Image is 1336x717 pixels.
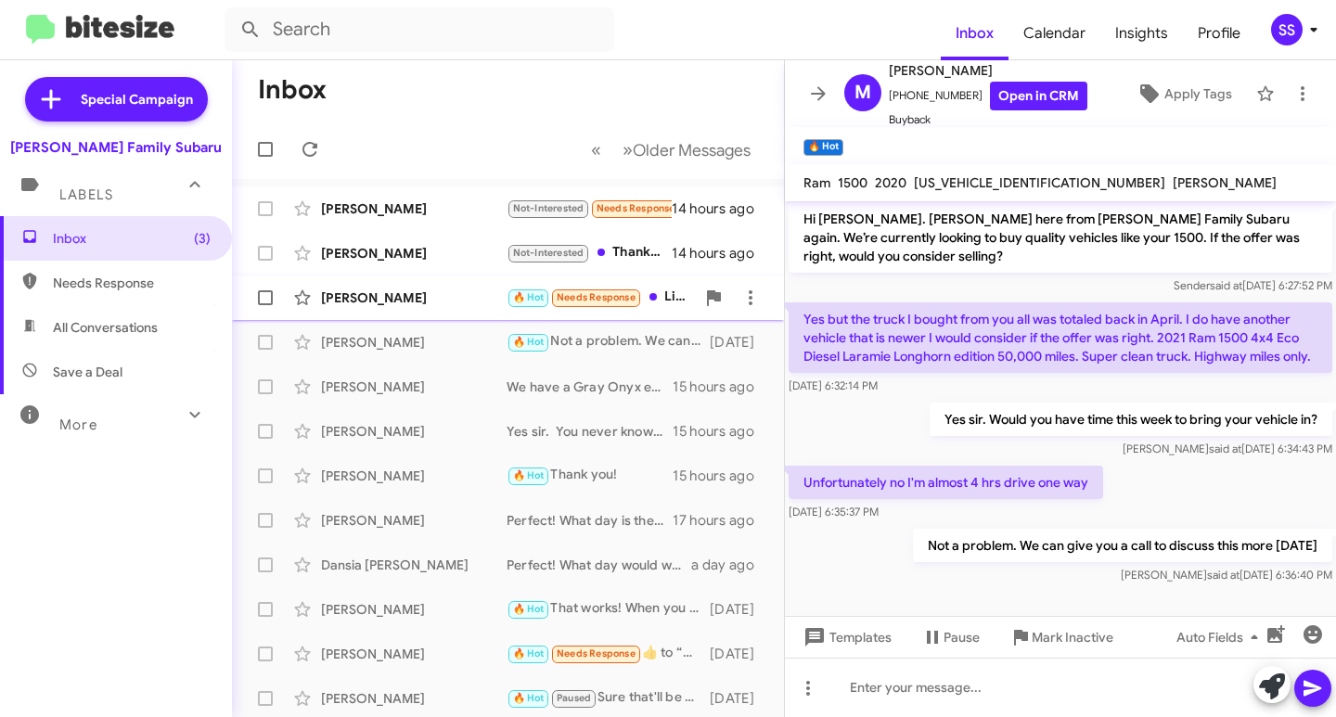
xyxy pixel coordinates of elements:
span: All Conversations [53,318,158,337]
div: SS [1271,14,1303,45]
div: [DATE] [710,333,769,352]
span: Pause [944,621,980,654]
span: 🔥 Hot [513,692,545,704]
p: Unfortunately no I'm almost 4 hrs drive one way [789,466,1103,499]
span: said at [1207,568,1240,582]
span: 2020 [875,174,906,191]
span: Needs Response [557,291,636,303]
span: Calendar [1008,6,1100,60]
span: M [854,78,871,108]
div: Dansia [PERSON_NAME] [321,556,507,574]
span: [PERSON_NAME] [889,59,1087,82]
div: [PERSON_NAME] [321,600,507,619]
a: Special Campaign [25,77,208,122]
button: Auto Fields [1162,621,1280,654]
span: Older Messages [633,140,751,160]
button: Mark Inactive [995,621,1128,654]
div: Thank you [507,242,672,263]
button: Previous [580,131,612,169]
span: « [591,138,601,161]
h1: Inbox [258,75,327,105]
span: 🔥 Hot [513,469,545,481]
div: [DATE] [710,600,769,619]
span: [DATE] 6:32:14 PM [789,378,878,392]
p: Not a problem. We can give you a call to discuss this more [DATE] [913,529,1332,562]
div: ​👍​ to “ Gotcha. We can always appraise it over the phone ” [507,643,710,664]
div: 15 hours ago [673,467,769,485]
div: [PERSON_NAME] [321,333,507,352]
span: Inbox [53,229,211,248]
div: 15 hours ago [673,378,769,396]
p: Hi [PERSON_NAME]. [PERSON_NAME] here from [PERSON_NAME] Family Subaru again. We’re currently look... [789,202,1332,273]
button: SS [1255,14,1316,45]
span: Special Campaign [81,90,193,109]
span: Buyback [889,110,1087,129]
span: Mark Inactive [1032,621,1113,654]
div: Thank you! [507,465,673,486]
span: 🔥 Hot [513,603,545,615]
span: Apply Tags [1164,77,1232,110]
span: Save a Deal [53,363,122,381]
div: I am not confident of your trade in value. [507,198,672,219]
span: said at [1209,442,1241,455]
div: [PERSON_NAME] [321,645,507,663]
div: a day ago [691,556,769,574]
div: [PERSON_NAME] [321,244,507,262]
span: Ram [803,174,830,191]
span: 🔥 Hot [513,647,545,659]
span: Not-Interested [513,247,584,259]
a: Profile [1183,6,1255,60]
button: Pause [906,621,995,654]
span: (3) [194,229,211,248]
span: 🔥 Hot [513,336,545,348]
div: [PERSON_NAME] Family Subaru [10,138,222,157]
button: Next [611,131,762,169]
p: Yes sir. Would you have time this week to bring your vehicle in? [930,403,1332,436]
a: Insights [1100,6,1183,60]
span: Needs Response [53,274,211,292]
nav: Page navigation example [581,131,762,169]
a: Open in CRM [990,82,1087,110]
span: [PERSON_NAME] [DATE] 6:36:40 PM [1121,568,1332,582]
div: 14 hours ago [672,199,769,218]
div: [PERSON_NAME] [321,422,507,441]
span: Needs Response [597,202,675,214]
span: [PERSON_NAME] [1173,174,1277,191]
div: [PERSON_NAME] [321,689,507,708]
div: 17 hours ago [673,511,769,530]
small: 🔥 Hot [803,139,843,156]
div: Liked “Sounds good i will have my product specialist give you a call between those hours” [507,287,695,308]
div: [DATE] [710,689,769,708]
span: Sender [DATE] 6:27:52 PM [1174,278,1332,292]
span: [PHONE_NUMBER] [889,82,1087,110]
div: 14 hours ago [672,244,769,262]
div: That works! When you arrive just ask for my product specialist, [PERSON_NAME]. [507,598,710,620]
div: [PERSON_NAME] [321,467,507,485]
div: Perfect! What day is the bet day for you to come in and discuss this? [507,511,673,530]
span: 🔥 Hot [513,291,545,303]
div: [PERSON_NAME] [321,378,507,396]
button: Templates [785,621,906,654]
button: Apply Tags [1120,77,1247,110]
span: Auto Fields [1176,621,1265,654]
div: Not a problem. We can give you a call to discuss this more [DATE] [507,331,710,352]
a: Inbox [941,6,1008,60]
p: Yes but the truck I bought from you all was totaled back in April. I do have another vehicle that... [789,302,1332,373]
div: [PERSON_NAME] [321,511,507,530]
span: Templates [800,621,892,654]
span: [DATE] 6:35:37 PM [789,505,879,519]
span: [US_VEHICLE_IDENTIFICATION_NUMBER] [914,174,1165,191]
div: We have a Gray Onyx edition touring coming next month or a white and blue Regular Onyx edition co... [507,378,673,396]
span: » [623,138,633,161]
span: Needs Response [557,647,636,659]
span: [PERSON_NAME] [DATE] 6:34:43 PM [1123,442,1332,455]
div: 15 hours ago [673,422,769,441]
div: Perfect! What day would work best for you this week? [507,556,691,574]
div: [DATE] [710,645,769,663]
span: Not-Interested [513,202,584,214]
div: Yes sir. You never know we might be able to give you a great deal on it or find you one that you ... [507,422,673,441]
span: Labels [59,186,113,203]
div: Sure that'll be great [507,687,710,709]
